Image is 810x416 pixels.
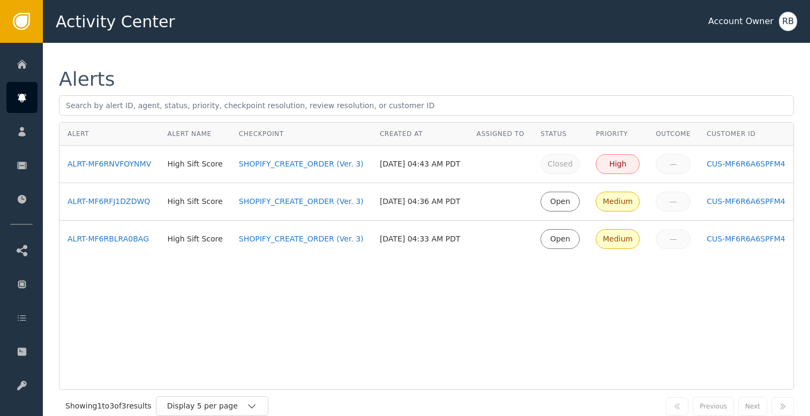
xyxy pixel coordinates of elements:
a: CUS-MF6R6A6SPFM4 [707,158,785,170]
div: Open [547,233,573,245]
div: High Sift Score [167,158,222,170]
div: Showing 1 to 3 of 3 results [65,400,152,412]
div: High [603,158,633,170]
div: Created At [380,129,461,139]
button: Display 5 per page [156,396,268,416]
a: SHOPIFY_CREATE_ORDER (Ver. 3) [239,196,364,207]
div: Status [541,129,580,139]
a: ALRT-MF6RNVFOYNMV [67,158,151,170]
a: CUS-MF6R6A6SPFM4 [707,196,785,207]
div: Assigned To [477,129,524,139]
div: — [663,233,684,245]
div: Alerts [59,70,115,89]
div: Open [547,196,573,207]
div: Display 5 per page [167,400,246,412]
a: ALRT-MF6RFJ1DZDWQ [67,196,151,207]
div: Outcome [656,129,691,139]
div: Medium [603,233,633,245]
div: — [663,158,684,170]
div: Alert [67,129,151,139]
div: Priority [596,129,640,139]
span: Activity Center [56,10,175,34]
div: Customer ID [707,129,785,139]
td: [DATE] 04:33 AM PDT [372,221,469,258]
div: High Sift Score [167,233,222,245]
div: Medium [603,196,633,207]
input: Search by alert ID, agent, status, priority, checkpoint resolution, review resolution, or custome... [59,95,794,116]
td: [DATE] 04:43 AM PDT [372,146,469,183]
button: RB [779,12,797,31]
a: ALRT-MF6RBLRA0BAG [67,233,151,245]
td: [DATE] 04:36 AM PDT [372,183,469,221]
a: SHOPIFY_CREATE_ORDER (Ver. 3) [239,233,364,245]
a: CUS-MF6R6A6SPFM4 [707,233,785,245]
div: High Sift Score [167,196,222,207]
div: Alert Name [167,129,222,139]
a: SHOPIFY_CREATE_ORDER (Ver. 3) [239,158,364,170]
div: Checkpoint [239,129,364,139]
div: — [663,196,684,207]
div: Closed [547,158,573,170]
div: Account Owner [708,15,774,28]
